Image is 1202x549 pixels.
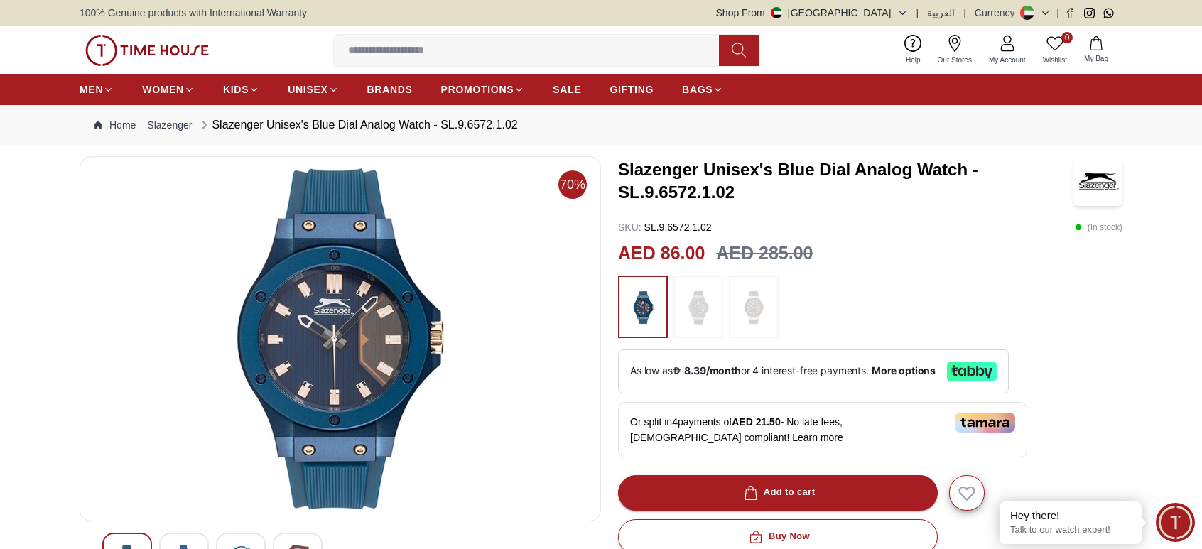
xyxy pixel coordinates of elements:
span: KIDS [223,82,249,97]
span: Our Stores [932,55,978,65]
span: AED 21.50 [732,416,780,428]
a: Slazenger [147,118,192,132]
span: BAGS [682,82,713,97]
a: Facebook [1065,8,1076,18]
h2: AED 86.00 [618,240,705,267]
a: Home [94,118,136,132]
span: My Account [983,55,1032,65]
a: PROMOTIONS [441,77,525,102]
a: GIFTING [610,77,654,102]
nav: Breadcrumb [80,105,1122,145]
div: Chat Widget [1156,503,1195,542]
a: UNISEX [288,77,338,102]
span: 100% Genuine products with International Warranty [80,6,307,20]
a: BAGS [682,77,723,102]
h3: Slazenger Unisex's Blue Dial Analog Watch - SL.9.6572.1.02 [618,158,1073,204]
button: Add to cart [618,475,938,511]
img: ... [625,283,661,331]
span: UNISEX [288,82,327,97]
img: Slazenger Unisex's Blue Dial Analog Watch - SL.9.6572.1.02 [92,168,589,509]
span: WOMEN [142,82,184,97]
span: SKU : [618,222,641,233]
div: Slazenger Unisex's Blue Dial Analog Watch - SL.9.6572.1.02 [197,116,517,134]
div: Add to cart [741,484,816,501]
p: Talk to our watch expert! [1010,524,1131,536]
p: ( In stock ) [1075,220,1122,234]
p: SL.9.6572.1.02 [618,220,712,234]
a: Help [897,32,929,68]
a: Our Stores [929,32,980,68]
span: Help [900,55,926,65]
a: SALE [553,77,581,102]
img: Tamara [955,413,1015,433]
span: PROMOTIONS [441,82,514,97]
div: Hey there! [1010,509,1131,523]
a: BRANDS [367,77,413,102]
span: GIFTING [610,82,654,97]
div: Buy Now [746,528,810,545]
button: العربية [927,6,955,20]
a: KIDS [223,77,259,102]
a: Whatsapp [1103,8,1114,18]
img: ... [85,35,209,66]
span: 0 [1061,32,1073,43]
span: 70% [558,170,587,199]
span: BRANDS [367,82,413,97]
span: Wishlist [1037,55,1073,65]
div: Or split in 4 payments of - No late fees, [DEMOGRAPHIC_DATA] compliant! [618,402,1027,457]
img: United Arab Emirates [771,7,782,18]
img: ... [681,283,716,331]
a: WOMEN [142,77,195,102]
button: Shop From[GEOGRAPHIC_DATA] [716,6,908,20]
span: My Bag [1078,53,1114,64]
span: MEN [80,82,103,97]
a: 0Wishlist [1034,32,1076,68]
a: MEN [80,77,114,102]
span: | [963,6,966,20]
span: SALE [553,82,581,97]
img: ... [736,283,771,331]
span: Learn more [792,432,843,443]
a: Instagram [1084,8,1095,18]
div: Currency [975,6,1021,20]
span: | [916,6,919,20]
img: Slazenger Unisex's Blue Dial Analog Watch - SL.9.6572.1.02 [1073,156,1122,206]
span: | [1056,6,1059,20]
button: My Bag [1076,33,1117,67]
h3: AED 285.00 [716,240,813,267]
